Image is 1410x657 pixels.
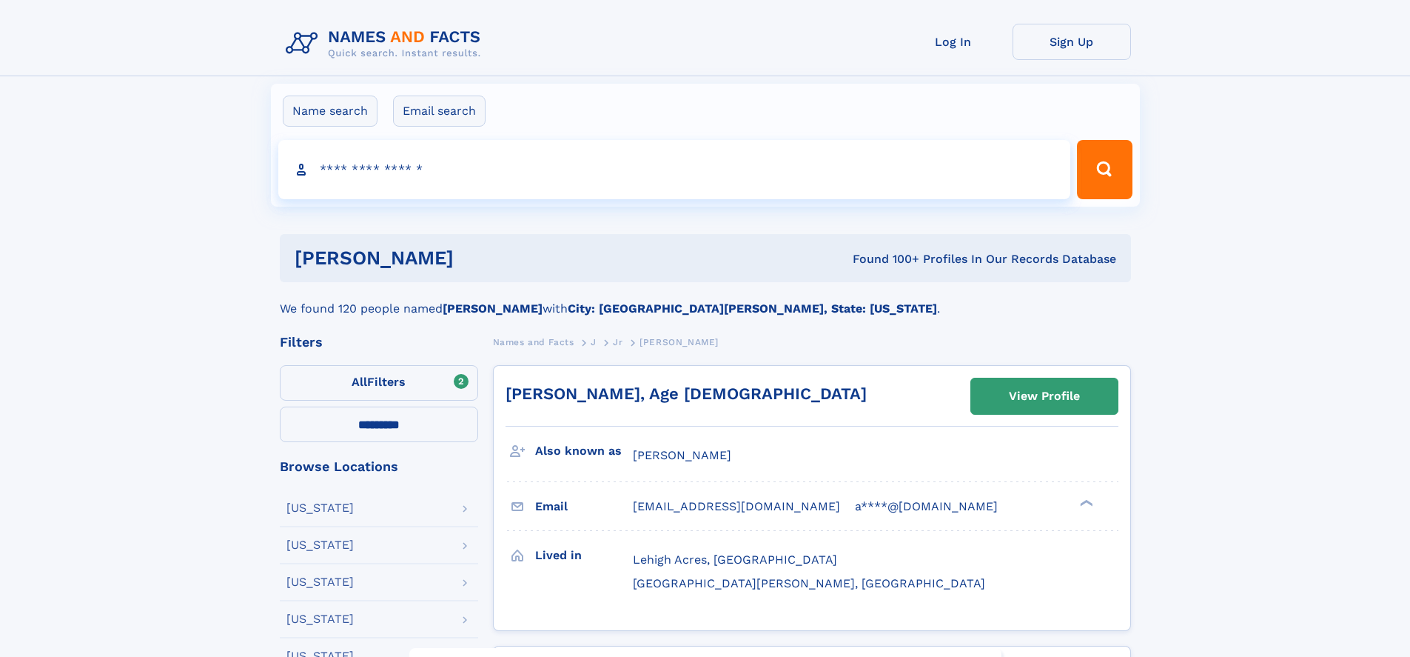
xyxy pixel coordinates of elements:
div: Filters [280,336,478,349]
a: Log In [894,24,1013,60]
div: View Profile [1009,379,1080,413]
h3: Lived in [535,543,633,568]
div: We found 120 people named with . [280,282,1131,318]
span: J [591,337,597,347]
a: Names and Facts [493,333,574,351]
label: Filters [280,365,478,401]
span: Lehigh Acres, [GEOGRAPHIC_DATA] [633,553,837,567]
h3: Email [535,494,633,519]
img: Logo Names and Facts [280,24,493,64]
div: [US_STATE] [286,613,354,625]
span: [GEOGRAPHIC_DATA][PERSON_NAME], [GEOGRAPHIC_DATA] [633,576,985,590]
a: [PERSON_NAME], Age [DEMOGRAPHIC_DATA] [506,384,867,403]
div: [US_STATE] [286,502,354,514]
a: Jr [613,333,622,351]
a: J [591,333,597,351]
a: View Profile [971,378,1118,414]
span: [PERSON_NAME] [633,448,731,462]
div: Found 100+ Profiles In Our Records Database [653,251,1116,267]
b: City: [GEOGRAPHIC_DATA][PERSON_NAME], State: [US_STATE] [568,301,937,316]
span: All [352,375,367,389]
a: Sign Up [1013,24,1131,60]
span: [PERSON_NAME] [639,337,719,347]
h1: [PERSON_NAME] [295,249,654,267]
div: [US_STATE] [286,539,354,551]
div: ❯ [1076,498,1094,508]
span: Jr [613,337,622,347]
div: Browse Locations [280,460,478,473]
span: [EMAIL_ADDRESS][DOMAIN_NAME] [633,499,840,513]
input: search input [278,140,1071,199]
label: Email search [393,96,486,127]
button: Search Button [1077,140,1132,199]
label: Name search [283,96,377,127]
h3: Also known as [535,438,633,464]
div: [US_STATE] [286,576,354,588]
b: [PERSON_NAME] [443,301,543,316]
